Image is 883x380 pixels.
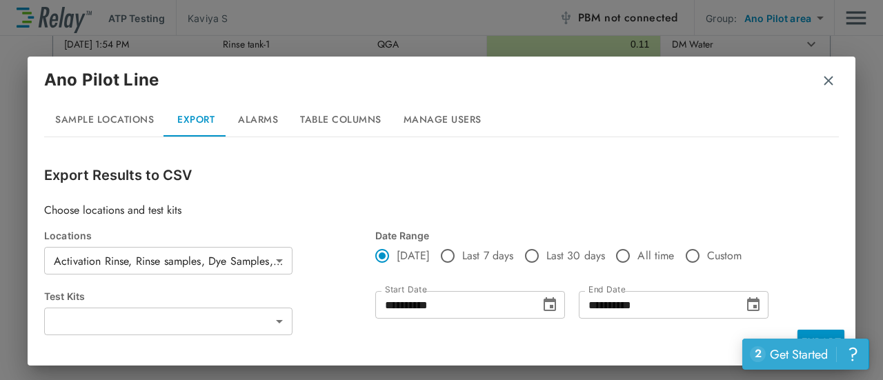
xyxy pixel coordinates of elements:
label: End Date [588,285,625,294]
label: Start Date [385,285,426,294]
button: Export [165,103,227,137]
button: Choose date, selected date is Sep 15, 2025 [536,291,564,319]
button: Choose date, selected date is Sep 15, 2025 [740,291,767,319]
div: Activation Rinse, Rinse samples, Dye Samples, DM Water [44,247,292,274]
span: [DATE] [397,248,430,264]
button: Sample Locations [44,103,165,137]
div: Locations [44,230,375,241]
div: Test Kits [44,290,375,302]
p: Choose locations and test kits [44,202,839,219]
button: EXPORT [797,330,844,354]
button: CANCEL [745,330,795,355]
div: Date Range [375,230,773,241]
span: Last 30 days [546,248,606,264]
span: All time [637,248,674,264]
button: Table Columns [289,103,393,137]
iframe: Resource center [742,339,869,370]
button: Alarms [227,103,289,137]
p: Ano Pilot Line [44,68,159,92]
span: Custom [707,248,742,264]
span: Last 7 days [462,248,514,264]
img: Remove [822,74,835,88]
button: Manage Users [393,103,493,137]
p: Export Results to CSV [44,165,839,186]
